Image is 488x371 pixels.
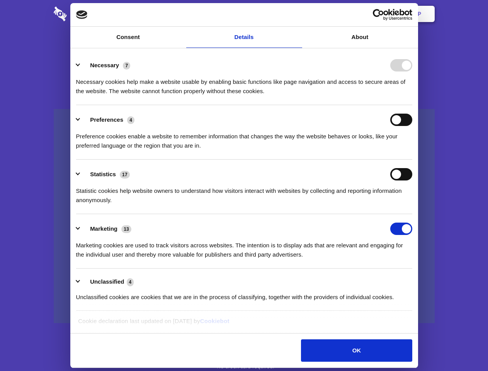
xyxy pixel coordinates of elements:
label: Marketing [90,225,117,232]
a: Consent [70,27,186,48]
img: logo [76,10,88,19]
a: About [302,27,418,48]
div: Preference cookies enable a website to remember information that changes the way the website beha... [76,126,412,150]
span: 7 [123,62,130,70]
button: Necessary (7) [76,59,135,71]
label: Preferences [90,116,123,123]
button: Statistics (17) [76,168,135,180]
a: Login [350,2,384,26]
a: Usercentrics Cookiebot - opens in a new window [345,9,412,20]
a: Cookiebot [200,318,230,324]
div: Marketing cookies are used to track visitors across websites. The intention is to display ads tha... [76,235,412,259]
button: Preferences (4) [76,114,139,126]
div: Cookie declaration last updated on [DATE] by [72,317,416,332]
span: 13 [121,225,131,233]
span: 4 [127,116,134,124]
img: logo-wordmark-white-trans-d4663122ce5f474addd5e946df7df03e33cb6a1c49d2221995e7729f52c070b2.svg [54,7,120,21]
span: 4 [127,278,134,286]
a: Pricing [227,2,260,26]
div: Statistic cookies help website owners to understand how visitors interact with websites by collec... [76,180,412,205]
div: Unclassified cookies are cookies that we are in the process of classifying, together with the pro... [76,287,412,302]
a: Details [186,27,302,48]
span: 17 [120,171,130,179]
label: Necessary [90,62,119,68]
button: OK [301,339,412,362]
label: Statistics [90,171,116,177]
h1: Eliminate Slack Data Loss. [54,35,435,63]
button: Marketing (13) [76,223,136,235]
button: Unclassified (4) [76,277,139,287]
a: Contact [313,2,349,26]
a: Wistia video thumbnail [54,109,435,323]
div: Necessary cookies help make a website usable by enabling basic functions like page navigation and... [76,71,412,96]
h4: Auto-redaction of sensitive data, encrypted data sharing and self-destructing private chats. Shar... [54,70,435,96]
